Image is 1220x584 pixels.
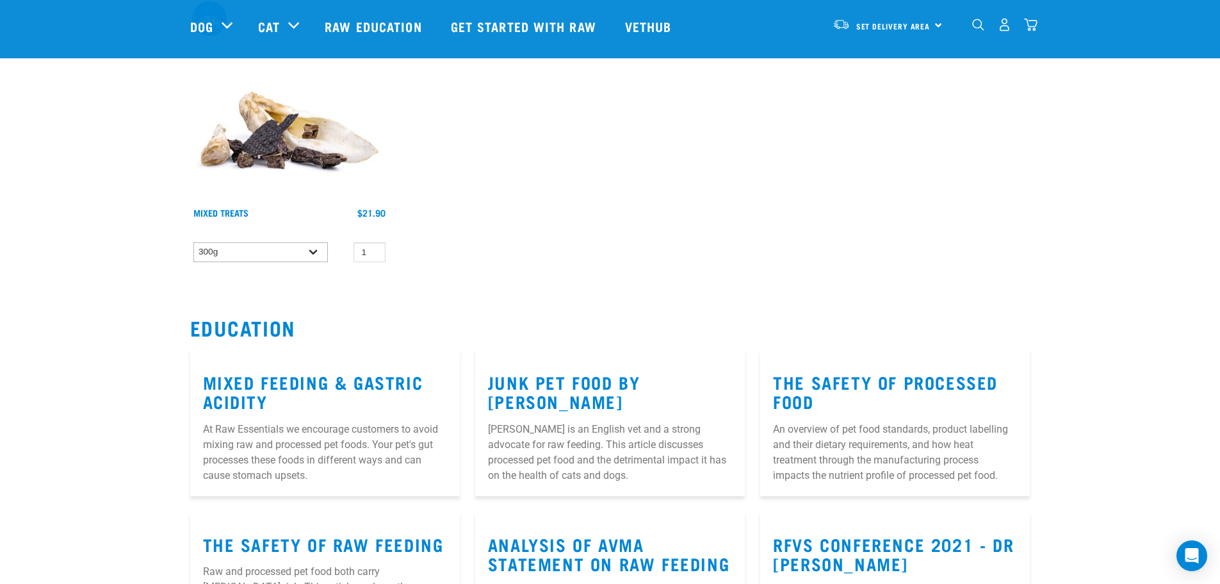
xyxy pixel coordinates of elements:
a: Vethub [612,1,688,52]
img: van-moving.png [833,19,850,30]
img: Pile Of Mixed Pet Treats [190,3,389,201]
p: At Raw Essentials we encourage customers to avoid mixing raw and processed pet foods. Your pet's ... [203,422,447,483]
a: Get started with Raw [438,1,612,52]
a: Mixed Treats [193,210,248,215]
h2: Education [190,316,1030,339]
a: Junk Pet Food by [PERSON_NAME] [488,377,640,406]
a: Cat [258,17,280,36]
a: The Safety of Processed Food [773,377,998,406]
p: [PERSON_NAME] is an English vet and a strong advocate for raw feeding. This article discusses pro... [488,422,732,483]
input: 1 [354,242,386,262]
p: An overview of pet food standards, product labelling and their dietary requirements, and how heat... [773,422,1017,483]
a: The Safety of Raw Feeding [203,539,444,549]
a: Mixed Feeding & Gastric Acidity [203,377,423,406]
a: Analysis of AVMA Statement on Raw Feeding [488,539,729,569]
div: Open Intercom Messenger [1176,540,1207,571]
span: Set Delivery Area [856,24,931,28]
img: home-icon@2x.png [1024,18,1037,31]
div: $21.90 [357,208,386,218]
img: home-icon-1@2x.png [972,19,984,31]
img: user.png [998,18,1011,31]
a: RFVS Conference 2021 - Dr [PERSON_NAME] [773,539,1014,569]
a: Dog [190,17,213,36]
a: Raw Education [312,1,437,52]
